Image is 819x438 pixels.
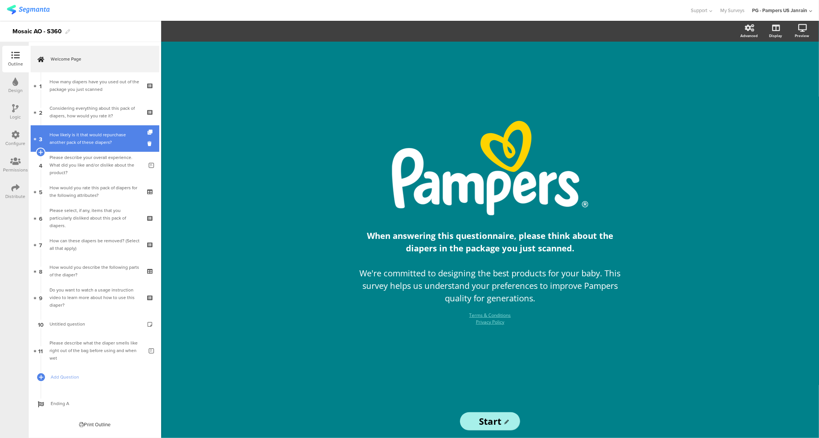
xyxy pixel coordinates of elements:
[50,154,143,176] div: Please describe your overall experience. What did you like and/or dislike about the product?
[31,152,159,178] a: 4 Please describe your overall experience. What did you like and/or dislike about the product?
[10,114,21,120] div: Logic
[31,72,159,99] a: 1 How many diapers have you used out of the package you just scanned
[31,205,159,231] a: 6 Please select, if any, items that you particularly disliked about this pack of diapers.
[50,131,140,146] div: How likely is it that would repurchase another pack of these diapers?
[769,33,782,39] div: Display
[3,167,28,173] div: Permissions
[39,187,42,196] span: 5
[476,319,504,325] a: Privacy Policy
[469,312,511,318] a: Terms & Conditions
[51,400,148,407] span: Ending A
[39,108,42,116] span: 2
[50,237,140,252] div: How can these diapers be removed? (Select all that apply)
[460,412,520,430] input: Start
[39,293,42,302] span: 9
[31,258,159,284] a: 8 How would you describe the following parts of the diaper?
[7,5,50,14] img: segmanta logo
[50,207,140,229] div: Please select, if any, items that you particularly disliked about this pack of diapers.
[367,230,613,254] strong: When answering this questionnaire, please think about the diapers in the package you just scanned.
[39,161,42,169] span: 4
[50,263,140,279] div: How would you describe the following parts of the diaper?
[39,134,42,143] span: 3
[31,125,159,152] a: 3 How likely is it that would repurchase another pack of these diapers?
[148,140,154,147] i: Delete
[31,311,159,337] a: 10 Untitled question
[31,284,159,311] a: 9 Do you want to watch a usage instruction video to learn more about how to use this diaper?
[39,214,42,222] span: 6
[8,87,23,94] div: Design
[50,339,143,362] div: Please describe what the diaper smells like right out of the bag before using and when wet
[6,140,26,147] div: Configure
[31,390,159,417] a: Ending A
[31,46,159,72] a: Welcome Page
[31,178,159,205] a: 5 How would you rate this pack of diapers for the following attributes?
[795,33,809,39] div: Preview
[31,337,159,364] a: 11 Please describe what the diaper smells like right out of the bag before using and when wet
[8,61,23,67] div: Outline
[740,33,758,39] div: Advanced
[358,267,623,304] p: We're committed to designing the best products for your baby. This survey helps us understand you...
[39,240,42,249] span: 7
[12,25,62,37] div: Mosaic AO - S360
[51,373,148,381] span: Add Question
[50,184,140,199] div: How would you rate this pack of diapers for the following attributes?
[39,267,42,275] span: 8
[50,78,140,93] div: How many diapers have you used out of the package you just scanned
[31,99,159,125] a: 2 Considering everything about this pack of diapers, how would you rate it?
[50,104,140,120] div: Considering everything about this pack of diapers, how would you rate it?
[39,346,43,355] span: 11
[691,7,708,14] span: Support
[79,421,111,428] div: Print Outline
[50,321,85,327] span: Untitled question
[752,7,807,14] div: PG - Pampers US Janrain
[51,55,148,63] span: Welcome Page
[148,130,154,135] i: Duplicate
[31,231,159,258] a: 7 How can these diapers be removed? (Select all that apply)
[38,320,44,328] span: 10
[40,81,42,90] span: 1
[6,193,26,200] div: Distribute
[50,286,140,309] div: Do you want to watch a usage instruction video to learn more about how to use this diaper?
